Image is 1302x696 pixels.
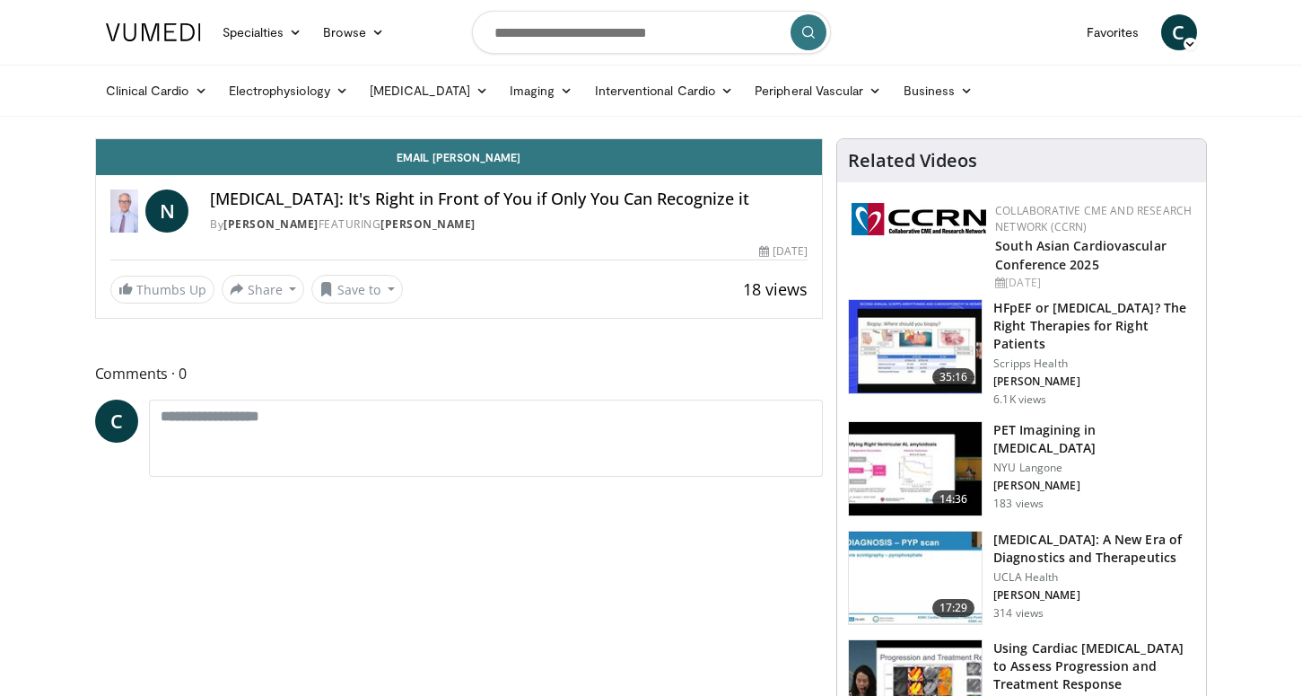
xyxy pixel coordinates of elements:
button: Share [222,275,305,304]
p: [PERSON_NAME] [993,374,1195,389]
span: 35:16 [932,368,975,386]
p: [PERSON_NAME] [993,588,1195,603]
p: Scripps Health [993,357,1195,371]
h4: [MEDICAL_DATA]: It's Right in Front of You if Only You Can Recognize it [210,189,808,209]
a: Peripheral Vascular [744,73,892,109]
a: Collaborative CME and Research Network (CCRN) [995,203,1192,234]
p: 6.1K views [993,392,1046,407]
div: [DATE] [759,243,808,260]
p: UCLA Health [993,570,1195,585]
img: 3a61ed57-80ed-4134-89e2-85aa32d7d692.150x105_q85_crop-smart_upscale.jpg [849,532,982,625]
p: 314 views [993,606,1044,621]
h3: [MEDICAL_DATA]: A New Era of Diagnostics and Therapeutics [993,531,1195,567]
div: [DATE] [995,275,1192,291]
img: a04ee3ba-8487-4636-b0fb-5e8d268f3737.png.150x105_q85_autocrop_double_scale_upscale_version-0.2.png [852,203,986,235]
a: Browse [312,14,395,50]
a: Specialties [212,14,313,50]
img: dfd7e8cb-3665-484f-96d9-fe431be1631d.150x105_q85_crop-smart_upscale.jpg [849,300,982,393]
a: 14:36 PET Imagining in [MEDICAL_DATA] NYU Langone [PERSON_NAME] 183 views [848,421,1195,516]
a: C [95,400,138,443]
p: NYU Langone [993,461,1195,475]
img: VuMedi Logo [106,23,201,41]
img: cac2b0cd-2f26-4174-8237-e40d74628455.150x105_q85_crop-smart_upscale.jpg [849,422,982,515]
a: Interventional Cardio [584,73,745,109]
a: Clinical Cardio [95,73,218,109]
a: 17:29 [MEDICAL_DATA]: A New Era of Diagnostics and Therapeutics UCLA Health [PERSON_NAME] 314 views [848,531,1195,626]
a: South Asian Cardiovascular Conference 2025 [995,237,1167,273]
a: Thumbs Up [110,276,214,304]
a: [PERSON_NAME] [380,216,476,232]
a: C [1161,14,1197,50]
span: 18 views [743,278,808,300]
a: [MEDICAL_DATA] [359,73,499,109]
a: 35:16 HFpEF or [MEDICAL_DATA]? The Right Therapies for Right Patients Scripps Health [PERSON_NAME... [848,299,1195,407]
span: 14:36 [932,490,975,508]
a: [PERSON_NAME] [223,216,319,232]
p: [PERSON_NAME] [993,479,1195,493]
div: By FEATURING [210,216,808,233]
a: N [145,189,188,233]
h3: Using Cardiac [MEDICAL_DATA] to Assess Progression and Treatment Response [993,639,1195,693]
span: Comments 0 [95,362,824,385]
a: Business [893,73,984,109]
a: Electrophysiology [218,73,359,109]
h4: Related Videos [848,150,977,172]
p: 183 views [993,497,1044,511]
a: Imaging [499,73,584,109]
button: Save to [311,275,403,304]
a: Email [PERSON_NAME] [96,139,823,175]
h3: PET Imagining in [MEDICAL_DATA] [993,421,1195,457]
span: 17:29 [932,599,975,617]
img: Dr. Norman E. Lepor [110,189,139,233]
input: Search topics, interventions [472,11,831,54]
h3: HFpEF or [MEDICAL_DATA]? The Right Therapies for Right Patients [993,299,1195,353]
a: Favorites [1076,14,1150,50]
